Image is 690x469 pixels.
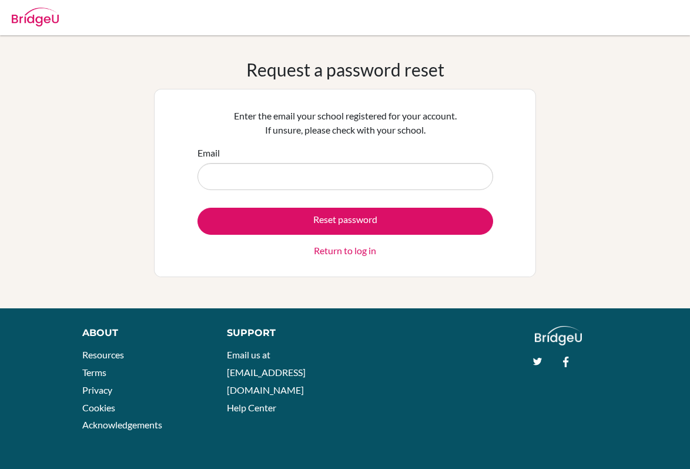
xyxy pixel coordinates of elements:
[82,367,106,378] a: Terms
[227,326,334,340] div: Support
[12,8,59,26] img: Bridge-U
[82,326,200,340] div: About
[227,402,276,413] a: Help Center
[82,419,162,430] a: Acknowledgements
[82,402,115,413] a: Cookies
[227,349,306,395] a: Email us at [EMAIL_ADDRESS][DOMAIN_NAME]
[82,349,124,360] a: Resources
[197,146,220,160] label: Email
[535,326,582,345] img: logo_white@2x-f4f0deed5e89b7ecb1c2cc34c3e3d731f90f0f143d5ea2071677605dd97b5244.png
[197,109,493,137] p: Enter the email your school registered for your account. If unsure, please check with your school.
[246,59,444,80] h1: Request a password reset
[82,384,112,395] a: Privacy
[314,244,376,258] a: Return to log in
[197,208,493,235] button: Reset password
